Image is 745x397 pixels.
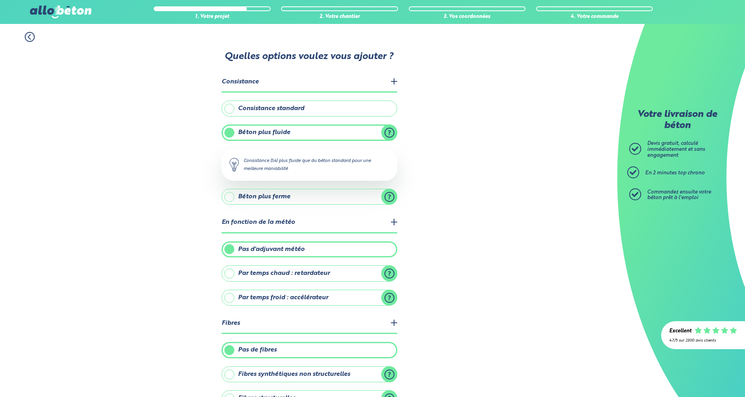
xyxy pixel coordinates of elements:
div: Excellent [669,328,692,334]
div: 4.7/5 sur 2300 avis clients [669,338,737,343]
div: 3. Vos coordonnées [409,14,525,20]
span: Commandez ensuite votre béton prêt à l'emploi [647,190,711,201]
label: Pas de fibres [222,342,397,358]
legend: Fibres [222,314,397,334]
div: Consistance (S4) plus fluide que du béton standard pour une meilleure maniabilité [222,149,397,181]
legend: En fonction de la météo [222,213,397,233]
label: Par temps froid : accélérateur [222,290,397,306]
label: Pas d'adjuvant météo [222,241,397,257]
div: 4. Votre commande [536,14,653,20]
p: Quelles options voulez vous ajouter ? [221,51,396,63]
span: Devis gratuit, calculé immédiatement et sans engagement [647,141,705,158]
label: Béton plus fluide [222,124,397,140]
p: Votre livraison de béton [631,109,723,131]
span: En 2 minutes top chrono [645,170,705,176]
label: Béton plus ferme [222,189,397,205]
div: 1. Votre projet [154,14,270,20]
legend: Consistance [222,72,397,93]
label: Fibres synthétiques non structurelles [222,366,397,382]
iframe: Help widget launcher [674,366,736,388]
div: 2. Votre chantier [281,14,398,20]
label: Par temps chaud : retardateur [222,265,397,281]
img: allobéton [30,6,91,18]
label: Consistance standard [222,101,397,117]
